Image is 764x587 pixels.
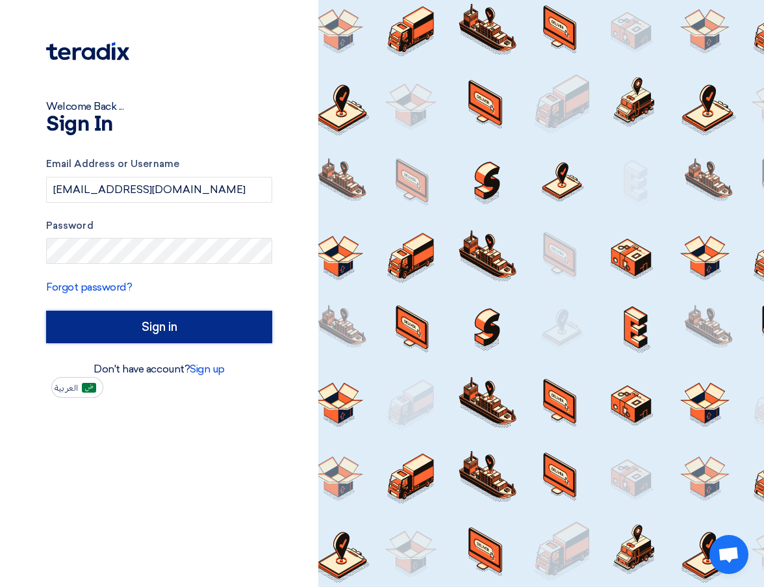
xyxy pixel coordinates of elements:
[46,157,272,172] label: Email Address or Username
[46,114,272,135] h1: Sign In
[46,42,129,60] img: Teradix logo
[51,377,103,398] button: العربية
[46,311,272,343] input: Sign in
[709,535,748,574] div: Open chat
[46,361,272,377] div: Don't have account?
[46,99,272,114] div: Welcome Back ...
[46,177,272,203] input: Enter your business email or username
[55,384,78,393] span: العربية
[46,218,272,233] label: Password
[46,281,132,293] a: Forgot password?
[82,383,96,393] img: ar-AR.png
[190,363,225,375] a: Sign up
